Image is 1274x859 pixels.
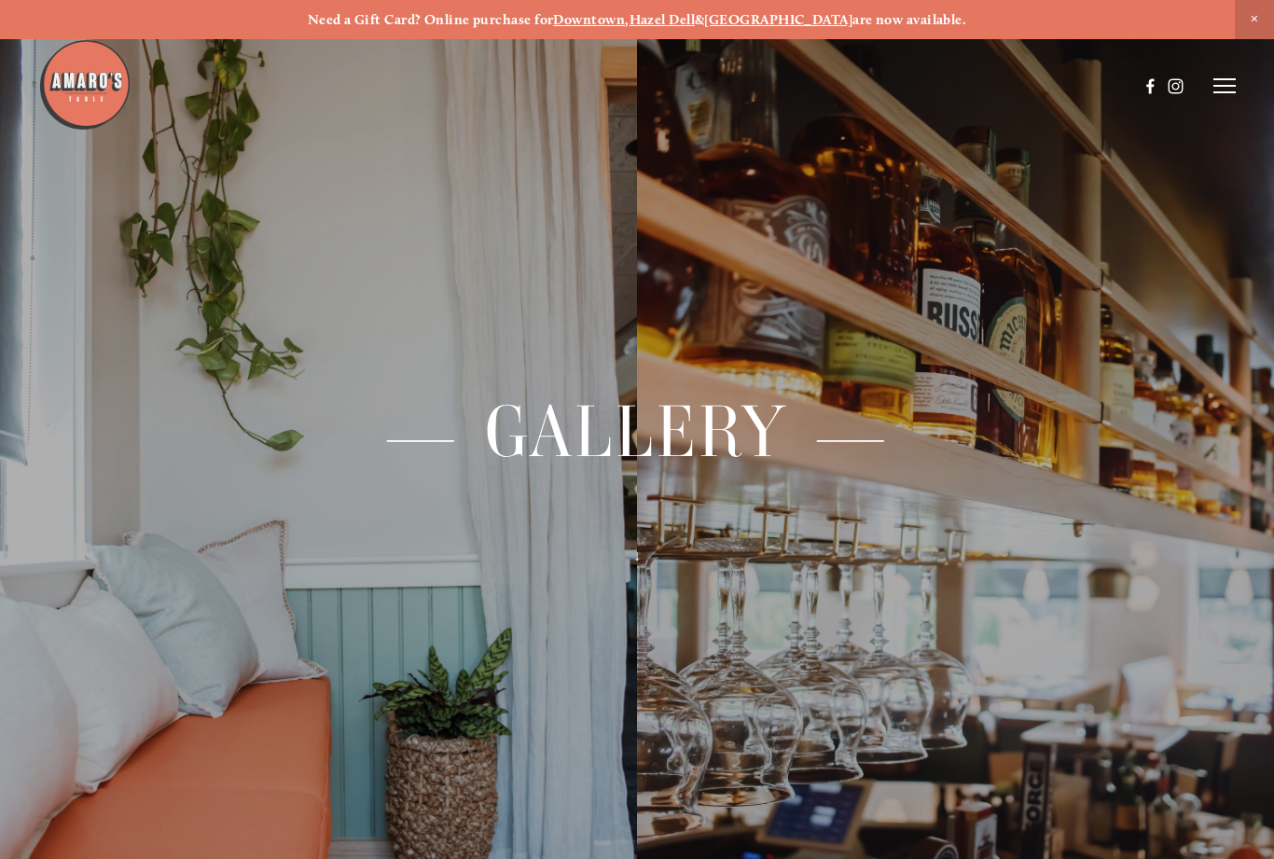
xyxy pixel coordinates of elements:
strong: & [695,11,704,28]
strong: Need a Gift Card? Online purchase for [308,11,554,28]
img: Amaro's Table [38,38,132,132]
strong: are now available. [852,11,966,28]
strong: , [625,11,629,28]
p: ↓ [191,547,1083,566]
span: — Gallery — [381,386,893,478]
a: Hazel Dell [630,11,696,28]
a: [GEOGRAPHIC_DATA] [704,11,852,28]
a: Downtown [553,11,625,28]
